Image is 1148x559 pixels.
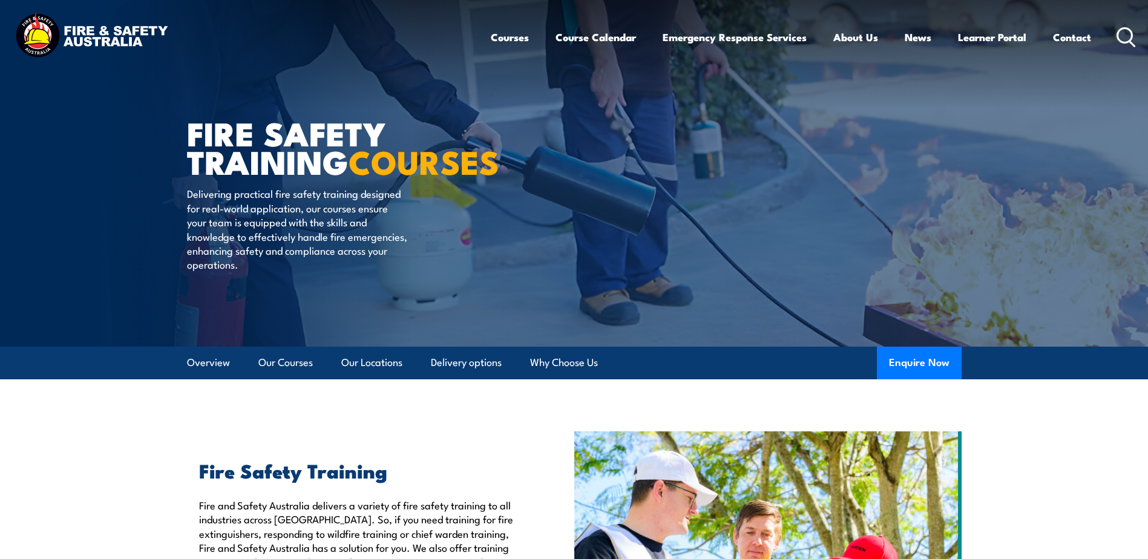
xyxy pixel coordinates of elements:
a: Our Courses [258,347,313,379]
a: Overview [187,347,230,379]
a: Our Locations [341,347,402,379]
a: About Us [833,21,878,53]
a: Contact [1053,21,1091,53]
h2: Fire Safety Training [199,462,519,479]
h1: FIRE SAFETY TRAINING [187,119,486,175]
button: Enquire Now [877,347,962,379]
p: Delivering practical fire safety training designed for real-world application, our courses ensure... [187,186,408,271]
a: News [905,21,931,53]
a: Emergency Response Services [663,21,807,53]
a: Course Calendar [556,21,636,53]
a: Why Choose Us [530,347,598,379]
strong: COURSES [349,136,499,186]
a: Delivery options [431,347,502,379]
a: Courses [491,21,529,53]
a: Learner Portal [958,21,1026,53]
